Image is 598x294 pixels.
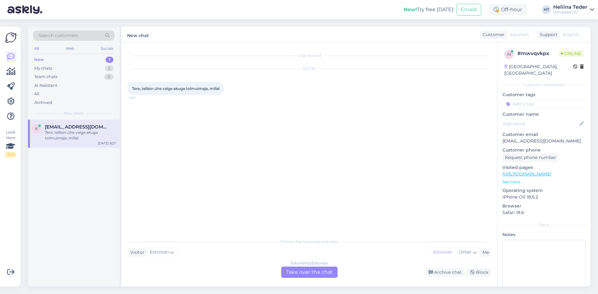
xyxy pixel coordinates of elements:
[489,4,527,15] div: Off-hour
[128,53,491,58] div: Chat started
[502,203,586,209] p: Browser
[127,30,149,39] label: New chat
[39,32,78,39] span: Search customers
[537,31,558,38] div: Support
[502,164,586,171] p: Visited pages
[33,44,40,53] div: All
[34,74,57,80] div: Team chats
[502,111,586,118] p: Customer name
[517,50,558,57] div: # mwvqvkpx
[105,65,113,72] div: 5
[34,91,40,97] div: All
[128,239,491,245] div: Choose the language and reply
[34,57,44,63] div: New
[507,52,511,57] span: m
[502,82,586,88] div: Customer information
[64,110,84,116] span: New chats
[291,260,328,266] div: Estonian to Estonian
[467,268,491,277] div: Block
[502,187,586,194] p: Operating system
[35,126,38,131] span: K
[5,152,16,157] div: 2 / 3
[281,267,338,278] div: Take over the chat
[502,147,586,153] p: Customer phone
[459,249,472,255] span: Other
[99,44,115,53] div: Socials
[502,179,586,185] p: See more ...
[106,57,113,63] div: 1
[553,5,587,10] div: Heliina Teder
[425,268,464,277] div: Archive chat
[404,7,417,12] b: New!
[502,231,586,238] p: Notes
[502,153,559,162] div: Request phone number
[45,130,116,141] div: Tere, tellisin úhe valge akuga tolmuimeja, millal
[150,249,169,256] span: Estonian
[430,248,455,257] div: Estonian
[542,5,551,14] div: HT
[553,5,594,15] a: Heliina TederOstupesa OÜ
[34,100,52,106] div: Archived
[503,120,578,127] input: Add name
[34,65,52,72] div: My chats
[98,141,116,146] div: [DATE] 8:27
[128,249,145,256] div: Visitor
[553,10,587,15] div: Ostupesa OÜ
[558,50,584,57] span: Online
[502,138,586,144] p: [EMAIL_ADDRESS][DOMAIN_NAME]
[480,249,489,256] div: Me
[504,63,573,77] div: [GEOGRAPHIC_DATA], [GEOGRAPHIC_DATA]
[5,32,17,44] img: Askly Logo
[457,4,481,16] button: Emails
[502,171,551,177] a: [URL][DOMAIN_NAME]
[64,44,75,53] div: Web
[128,66,491,72] div: [DATE]
[502,194,586,200] p: iPhone OS 18.6.2
[563,31,579,38] span: English
[5,129,16,157] div: Look Here
[502,209,586,216] p: Safari 18.6
[502,131,586,138] p: Customer email
[45,124,110,130] span: Kristel325@gmail.com
[502,91,586,98] p: Customer tags
[132,86,220,91] span: Tere, tellisin úhe valge akuga tolmuimeja, millal
[510,31,529,38] span: Estonian
[404,6,454,13] div: Try free [DATE]:
[130,96,153,100] span: 8:27
[104,74,113,80] div: 0
[480,31,505,38] div: Customer
[34,82,57,89] div: AI Assistant
[502,99,586,109] input: Add a tag
[502,222,586,228] div: Extra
